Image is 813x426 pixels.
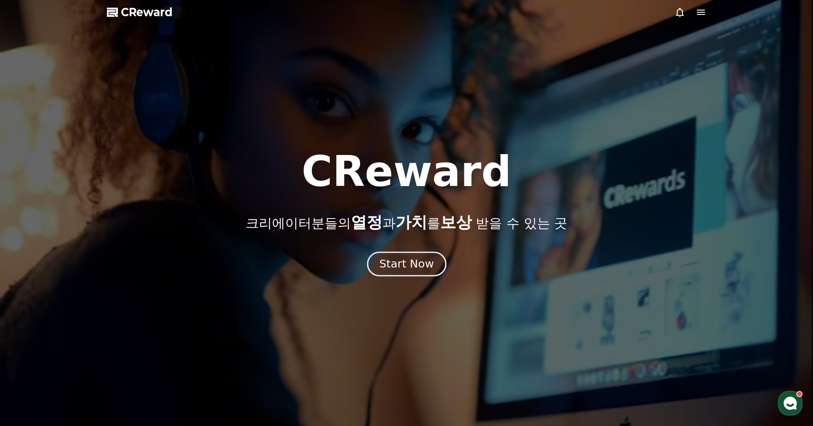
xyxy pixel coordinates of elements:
span: 보상 [440,213,472,231]
span: 열정 [351,213,382,231]
span: 설정 [135,291,146,298]
a: 홈 [3,278,58,299]
button: Start Now [367,251,446,276]
div: Start Now [379,257,434,271]
span: 대화 [80,291,91,298]
span: CReward [121,5,173,19]
span: 가치 [396,213,427,231]
h1: CReward [301,151,511,193]
p: 크리에이터분들의 과 를 받을 수 있는 곳 [246,214,567,231]
a: 대화 [58,278,113,299]
span: 홈 [28,291,33,298]
a: 설정 [113,278,168,299]
a: Start Now [369,261,445,269]
a: CReward [107,5,173,19]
